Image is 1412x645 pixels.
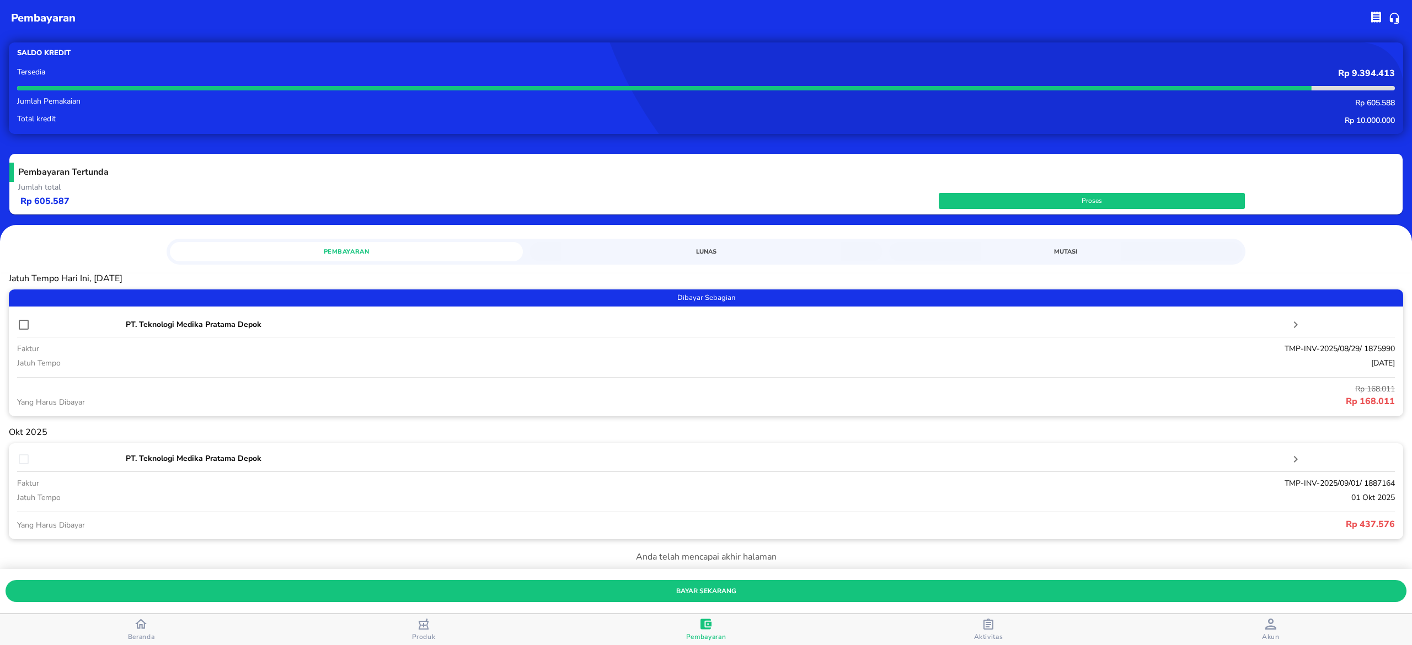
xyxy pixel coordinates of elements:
[17,115,591,123] p: Total kredit
[591,343,1395,354] p: TMP-INV-2025/08/29/ 1875990
[591,492,1395,503] p: 01 Okt 2025
[17,98,591,105] p: Jumlah Pemakaian
[529,242,882,261] a: Lunas
[591,98,1395,108] p: Rp 605.588
[9,273,1403,284] p: Jatuh Tempo Hari Ini, [DATE]
[17,477,591,489] p: faktur
[706,518,1395,531] p: Rp 437.576
[128,632,155,641] span: Beranda
[14,585,1398,597] span: bayar sekarang
[591,115,1395,126] p: Rp 10.000.000
[6,580,1406,602] button: bayar sekarang
[686,632,726,641] span: Pembayaran
[282,614,565,645] button: Produk
[17,343,591,354] p: faktur
[1262,632,1280,641] span: Akun
[9,292,1403,304] span: Dibayar Sebagian
[565,614,847,645] button: Pembayaran
[9,163,1394,182] h5: Pembayaran Tertunda
[170,242,523,261] a: Pembayaran
[126,319,1289,330] p: PT. Teknologi Medika Pratama Depok
[412,632,436,641] span: Produk
[591,357,1395,369] p: [DATE]
[17,519,706,531] p: Yang Harus Dibayar
[167,239,1245,261] div: simple tabs
[889,242,1242,261] a: Mutasi
[17,396,706,408] p: Yang Harus Dibayar
[944,195,1239,207] span: Proses
[17,68,591,76] p: Tersedia
[939,193,1245,209] button: Proses
[706,395,1395,408] p: Rp 168.011
[847,614,1130,645] button: Aktivitas
[17,357,591,369] p: jatuh tempo
[974,632,1003,641] span: Aktivitas
[591,68,1395,79] p: Rp 9.394.413
[20,195,939,207] p: Rp 605.587
[536,246,876,257] span: Lunas
[17,48,706,58] p: Saldo kredit
[706,383,1395,395] p: Rp 168.011
[896,246,1235,257] span: Mutasi
[176,246,516,257] span: Pembayaran
[18,182,1394,192] p: Jumlah total
[1130,614,1412,645] button: Akun
[17,492,591,503] p: jatuh tempo
[591,477,1395,489] p: TMP-INV-2025/09/01/ 1887164
[9,550,1403,563] p: Anda telah mencapai akhir halaman
[11,10,76,26] p: pembayaran
[126,453,1289,464] p: PT. Teknologi Medika Pratama Depok
[9,427,1403,438] p: Okt 2025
